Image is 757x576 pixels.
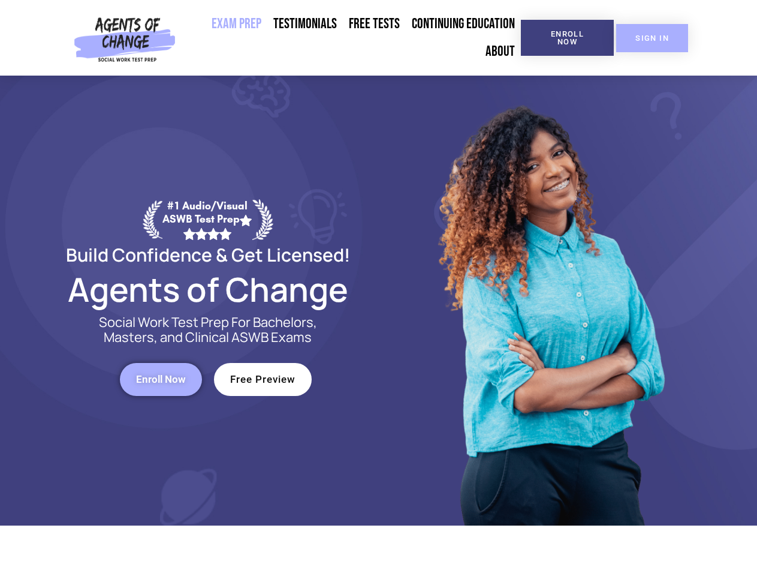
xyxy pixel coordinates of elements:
[635,34,669,42] span: SIGN IN
[214,363,312,396] a: Free Preview
[406,10,521,38] a: Continuing Education
[136,374,186,385] span: Enroll Now
[162,199,252,239] div: #1 Audio/Visual ASWB Test Prep
[120,363,202,396] a: Enroll Now
[479,38,521,65] a: About
[180,10,521,65] nav: Menu
[230,374,295,385] span: Free Preview
[37,275,379,303] h2: Agents of Change
[540,30,595,46] span: Enroll Now
[206,10,267,38] a: Exam Prep
[616,24,688,52] a: SIGN IN
[267,10,343,38] a: Testimonials
[37,246,379,263] h2: Build Confidence & Get Licensed!
[343,10,406,38] a: Free Tests
[521,20,614,56] a: Enroll Now
[85,315,331,345] p: Social Work Test Prep For Bachelors, Masters, and Clinical ASWB Exams
[430,76,669,526] img: Website Image 1 (1)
